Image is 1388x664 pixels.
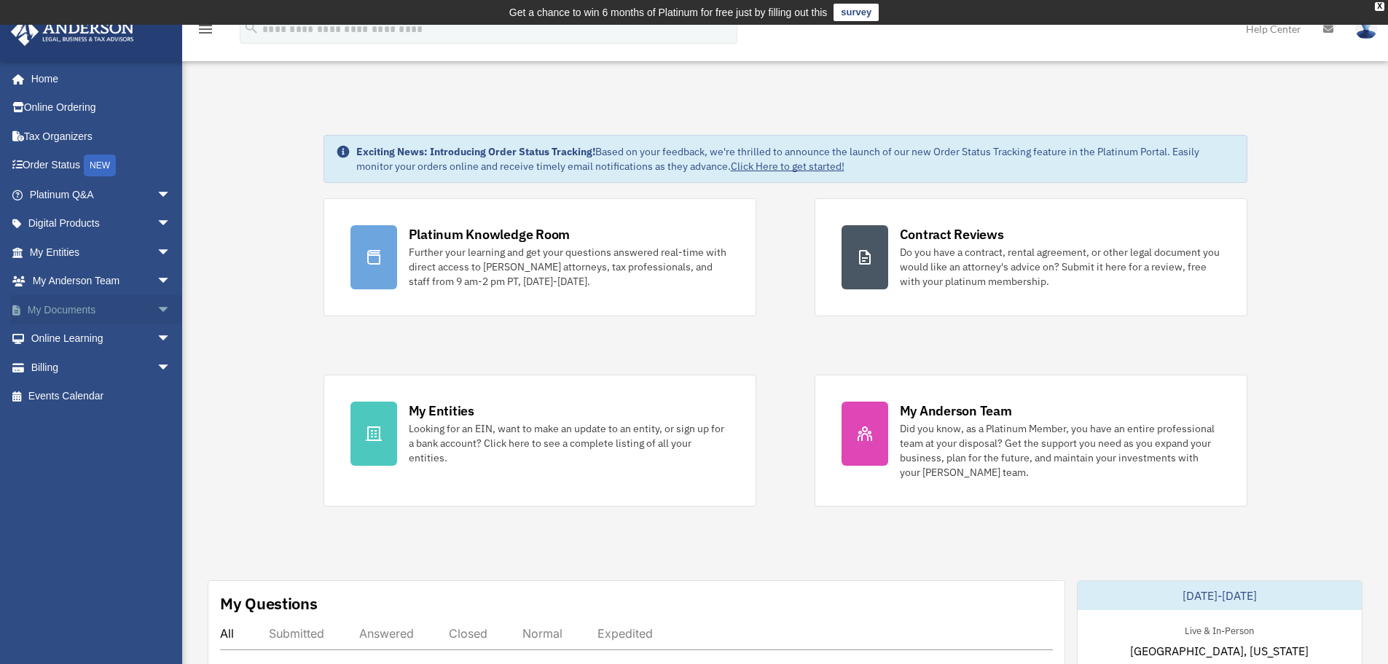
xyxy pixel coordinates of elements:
[597,626,653,641] div: Expedited
[1130,642,1309,660] span: [GEOGRAPHIC_DATA], [US_STATE]
[1355,18,1377,39] img: User Pic
[220,593,318,614] div: My Questions
[900,421,1220,480] div: Did you know, as a Platinum Member, you have an entire professional team at your disposal? Get th...
[522,626,562,641] div: Normal
[157,267,186,297] span: arrow_drop_down
[157,295,186,325] span: arrow_drop_down
[900,245,1220,289] div: Do you have a contract, rental agreement, or other legal document you would like an attorney's ad...
[157,238,186,267] span: arrow_drop_down
[1173,622,1266,637] div: Live & In-Person
[10,295,193,324] a: My Documentsarrow_drop_down
[10,209,193,238] a: Digital Productsarrow_drop_down
[157,180,186,210] span: arrow_drop_down
[10,267,193,296] a: My Anderson Teamarrow_drop_down
[356,145,595,158] strong: Exciting News: Introducing Order Status Tracking!
[84,155,116,176] div: NEW
[10,353,193,382] a: Billingarrow_drop_down
[324,375,756,507] a: My Entities Looking for an EIN, want to make an update to an entity, or sign up for a bank accoun...
[356,144,1235,173] div: Based on your feedback, we're thrilled to announce the launch of our new Order Status Tracking fe...
[815,198,1247,316] a: Contract Reviews Do you have a contract, rental agreement, or other legal document you would like...
[157,324,186,354] span: arrow_drop_down
[1375,2,1384,11] div: close
[409,421,729,465] div: Looking for an EIN, want to make an update to an entity, or sign up for a bank account? Click her...
[409,245,729,289] div: Further your learning and get your questions answered real-time with direct access to [PERSON_NAM...
[7,17,138,46] img: Anderson Advisors Platinum Portal
[900,402,1012,420] div: My Anderson Team
[243,20,259,36] i: search
[220,626,234,641] div: All
[731,160,844,173] a: Click Here to get started!
[409,402,474,420] div: My Entities
[10,151,193,181] a: Order StatusNEW
[509,4,828,21] div: Get a chance to win 6 months of Platinum for free just by filling out this
[10,64,186,93] a: Home
[359,626,414,641] div: Answered
[269,626,324,641] div: Submitted
[10,93,193,122] a: Online Ordering
[10,122,193,151] a: Tax Organizers
[10,382,193,411] a: Events Calendar
[157,353,186,383] span: arrow_drop_down
[815,375,1247,507] a: My Anderson Team Did you know, as a Platinum Member, you have an entire professional team at your...
[197,20,214,38] i: menu
[409,225,571,243] div: Platinum Knowledge Room
[10,324,193,354] a: Online Learningarrow_drop_down
[834,4,879,21] a: survey
[324,198,756,316] a: Platinum Knowledge Room Further your learning and get your questions answered real-time with dire...
[900,225,1004,243] div: Contract Reviews
[1078,581,1362,610] div: [DATE]-[DATE]
[449,626,487,641] div: Closed
[197,26,214,38] a: menu
[10,238,193,267] a: My Entitiesarrow_drop_down
[157,209,186,239] span: arrow_drop_down
[10,180,193,209] a: Platinum Q&Aarrow_drop_down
